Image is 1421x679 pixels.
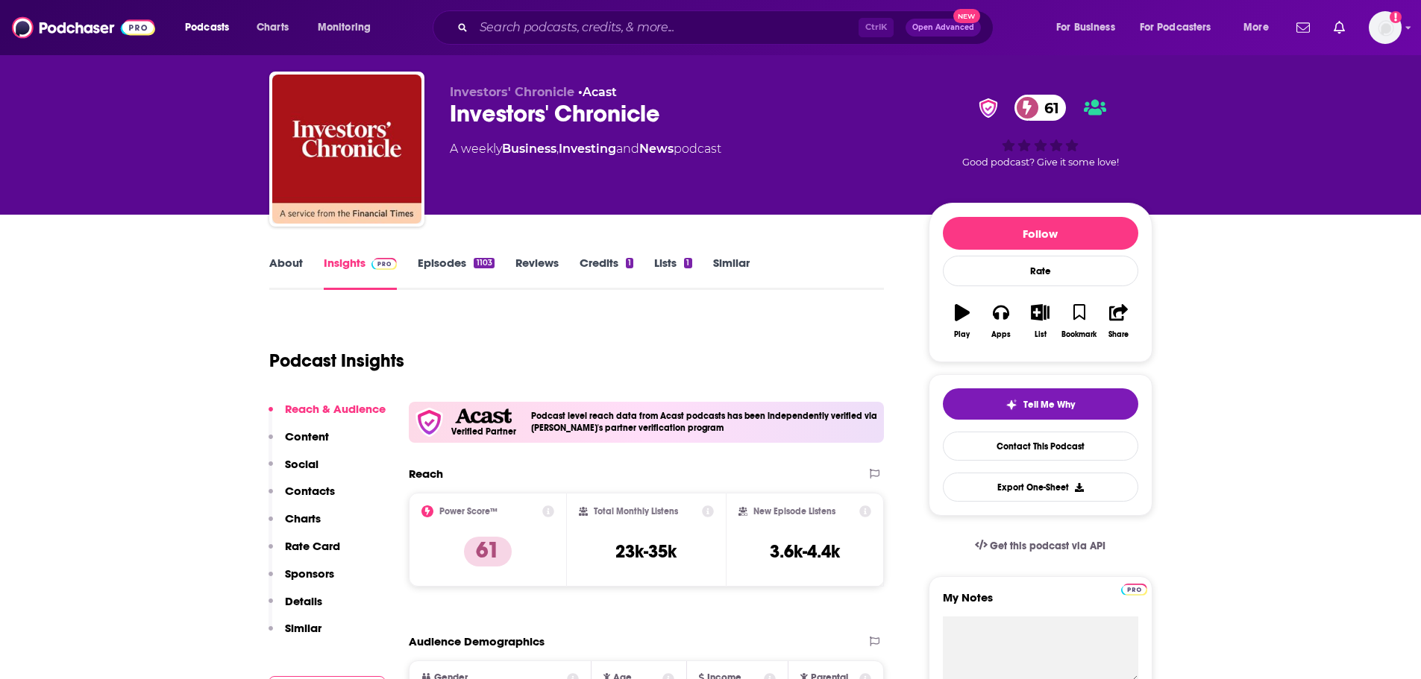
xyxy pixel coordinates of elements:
a: Pro website [1121,581,1147,596]
button: List [1020,294,1059,348]
img: tell me why sparkle [1006,399,1017,411]
a: Contact This Podcast [943,432,1138,461]
div: Play [954,330,970,339]
span: • [578,85,617,99]
h1: Podcast Insights [269,350,404,372]
div: Bookmark [1061,330,1097,339]
button: Charts [269,511,321,539]
h2: Audience Demographics [409,634,545,648]
a: About [269,256,303,290]
span: and [616,142,639,156]
button: open menu [1046,16,1134,40]
span: Logged in as BrunswickDigital [1369,11,1402,44]
a: Episodes1103 [418,256,494,290]
p: Rate Card [285,539,340,553]
p: Similar [285,621,321,635]
img: Investors' Chronicle [272,75,421,224]
span: Open Advanced [912,24,974,31]
button: Social [269,457,319,484]
a: News [639,142,674,156]
a: Get this podcast via API [963,528,1118,564]
span: Ctrl K [859,18,894,37]
p: Social [285,457,319,471]
div: 1 [626,258,633,268]
span: Tell Me Why [1023,399,1075,411]
span: Monitoring [318,17,371,38]
a: Charts [247,16,298,40]
h4: Podcast level reach data from Acast podcasts has been independently verified via [PERSON_NAME]'s ... [531,411,879,433]
button: Reach & Audience [269,402,386,429]
div: Share [1108,330,1129,339]
p: Charts [285,511,321,525]
button: Similar [269,621,321,648]
a: Investing [559,142,616,156]
a: Similar [713,256,750,290]
div: Rate [943,256,1138,286]
a: Show notifications dropdown [1328,15,1351,40]
span: Good podcast? Give it some love! [962,157,1119,168]
button: Play [943,294,982,348]
div: verified Badge61Good podcast? Give it some love! [929,85,1152,177]
button: Export One-Sheet [943,473,1138,502]
span: Podcasts [185,17,229,38]
a: Show notifications dropdown [1290,15,1316,40]
span: New [953,9,980,23]
span: Charts [257,17,289,38]
span: For Podcasters [1140,17,1211,38]
img: verfied icon [415,408,444,437]
div: Search podcasts, credits, & more... [447,10,1008,45]
img: verified Badge [974,98,1003,118]
h2: Reach [409,467,443,481]
a: Reviews [515,256,559,290]
button: Details [269,594,322,622]
span: More [1243,17,1269,38]
h3: 3.6k-4.4k [770,540,840,563]
h2: New Episode Listens [753,506,835,517]
img: Acast [455,408,512,424]
div: Apps [991,330,1011,339]
button: Follow [943,217,1138,250]
a: Lists1 [654,256,691,290]
a: Acast [583,85,617,99]
p: Details [285,594,322,608]
button: Share [1099,294,1138,348]
a: Credits1 [580,256,633,290]
button: open menu [175,16,248,40]
button: open menu [307,16,390,40]
div: List [1035,330,1047,339]
span: Get this podcast via API [990,540,1105,552]
button: tell me why sparkleTell Me Why [943,388,1138,420]
h3: 23k-35k [615,540,677,563]
h2: Power Score™ [439,506,498,517]
button: Rate Card [269,539,340,566]
span: Investors' Chronicle [450,85,574,99]
button: Sponsors [269,566,334,594]
img: Podchaser - Follow, Share and Rate Podcasts [12,13,155,42]
img: Podchaser Pro [1121,584,1147,596]
label: My Notes [943,590,1138,616]
span: For Business [1056,17,1115,38]
h2: Total Monthly Listens [594,506,678,517]
button: Apps [982,294,1020,348]
p: Sponsors [285,566,334,581]
button: Bookmark [1060,294,1099,348]
span: 61 [1029,95,1067,121]
button: open menu [1233,16,1287,40]
p: Content [285,429,329,443]
p: 61 [464,537,512,566]
p: Reach & Audience [285,402,386,416]
button: Open AdvancedNew [906,19,981,37]
span: , [556,142,559,156]
div: A weekly podcast [450,140,721,158]
div: 1103 [474,258,494,268]
img: Podchaser Pro [371,258,398,270]
a: Business [502,142,556,156]
button: Contacts [269,484,335,511]
img: User Profile [1369,11,1402,44]
div: 1 [684,258,691,268]
svg: Add a profile image [1390,11,1402,23]
a: 61 [1014,95,1067,121]
button: Show profile menu [1369,11,1402,44]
